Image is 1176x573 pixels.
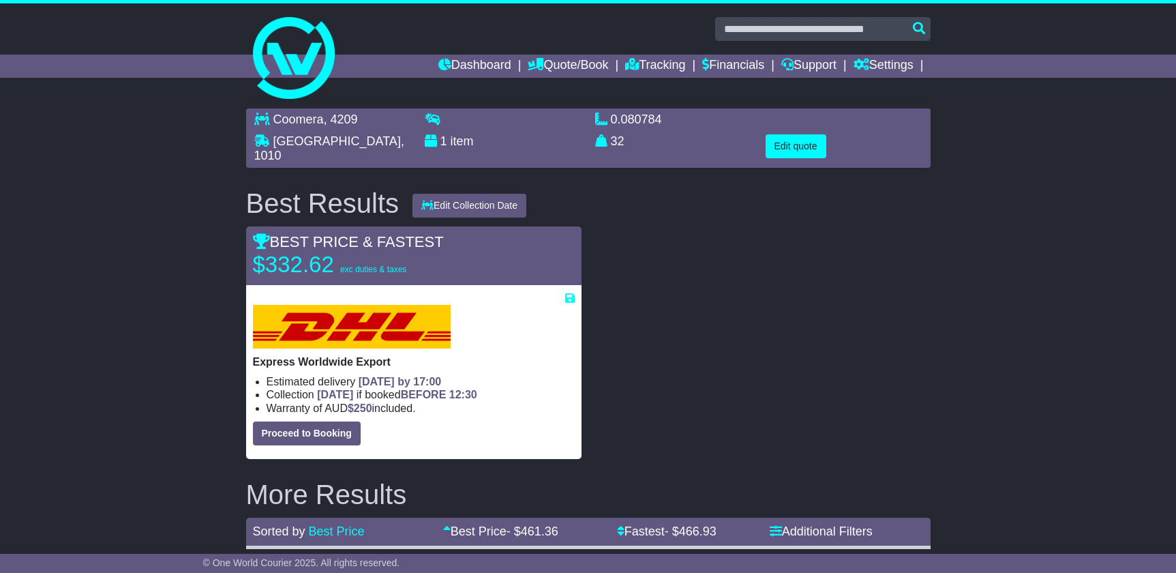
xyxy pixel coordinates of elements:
[449,389,477,400] span: 12:30
[781,55,836,78] a: Support
[521,525,558,538] span: 461.36
[253,422,361,445] button: Proceed to Booking
[253,525,305,538] span: Sorted by
[766,134,826,158] button: Edit quote
[617,525,717,538] a: Fastest- $466.93
[246,480,931,510] h2: More Results
[253,251,423,278] p: $332.62
[267,375,575,388] li: Estimated delivery
[440,134,447,148] span: 1
[443,525,558,538] a: Best Price- $461.36
[770,525,873,538] a: Additional Filters
[317,389,477,400] span: if booked
[203,557,400,568] span: © One World Courier 2025. All rights reserved.
[625,55,685,78] a: Tracking
[451,134,474,148] span: item
[611,113,662,126] span: 0.080784
[854,55,914,78] a: Settings
[267,388,575,401] li: Collection
[665,525,717,538] span: - $
[438,55,511,78] a: Dashboard
[239,188,406,218] div: Best Results
[317,389,353,400] span: [DATE]
[611,134,624,148] span: 32
[348,402,372,414] span: $
[679,525,717,538] span: 466.93
[340,265,406,274] span: exc duties & taxes
[273,113,324,126] span: Coomera
[702,55,764,78] a: Financials
[309,525,365,538] a: Best Price
[507,525,558,538] span: - $
[401,389,447,400] span: BEFORE
[253,305,451,349] img: DHL: Express Worldwide Export
[254,134,404,163] span: , 1010
[324,113,358,126] span: , 4209
[253,355,575,368] p: Express Worldwide Export
[354,402,372,414] span: 250
[359,376,442,387] span: [DATE] by 17:00
[412,194,526,218] button: Edit Collection Date
[267,402,575,415] li: Warranty of AUD included.
[253,233,444,250] span: BEST PRICE & FASTEST
[528,55,608,78] a: Quote/Book
[273,134,401,148] span: [GEOGRAPHIC_DATA]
